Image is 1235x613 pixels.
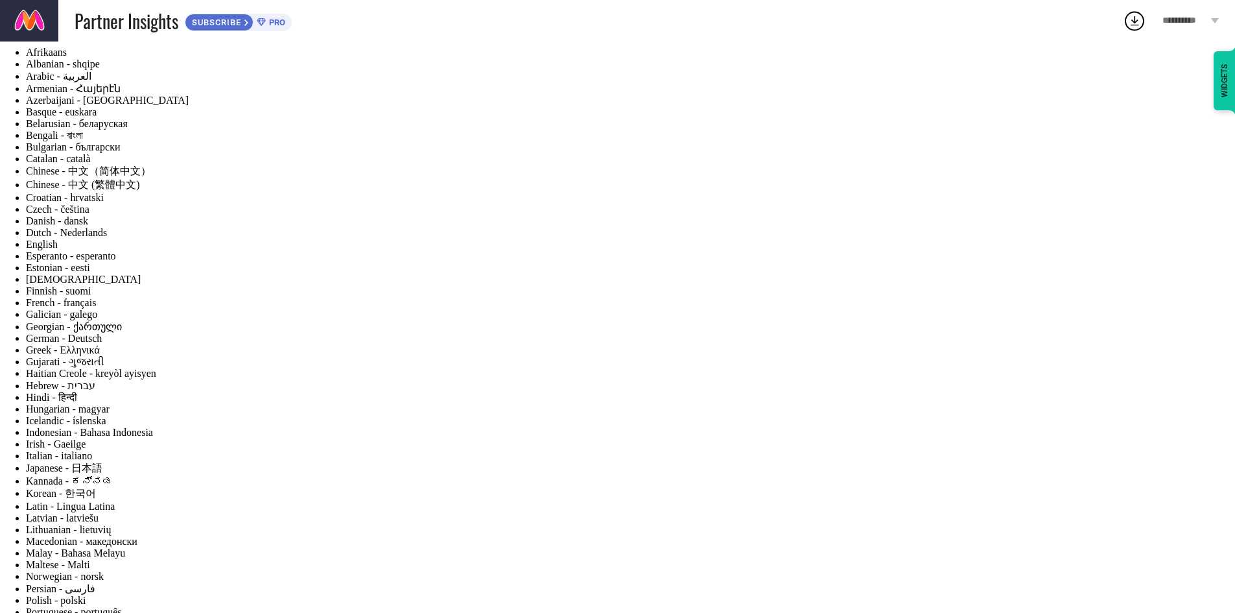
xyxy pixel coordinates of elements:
a: Malay - Bahasa Melayu [26,547,125,559]
a: Dutch - Nederlands [26,227,107,238]
a: Basque - euskara [26,106,97,117]
a: Azerbaijani - [GEOGRAPHIC_DATA] [26,95,189,106]
a: Finnish - suomi [26,285,91,296]
a: Hindi - हिन्दी [26,392,77,403]
a: French - français [26,297,96,308]
span: PRO [266,18,285,27]
a: Greek - Ελληνικά [26,344,100,355]
a: SUBSCRIBEPRO [185,10,292,31]
span: Partner Insights [75,8,178,34]
a: Korean - 한국어 [26,488,96,499]
a: Norwegian - norsk [26,571,104,582]
a: Galician - galego [26,309,97,320]
a: Bulgarian - български [26,141,121,152]
a: Persian - ‎‫فارسی‬‎ [26,583,95,594]
a: Latvian - latviešu [26,512,99,523]
a: Estonian - eesti [26,262,90,273]
a: Polish - polski [26,595,86,606]
a: German - Deutsch [26,333,102,344]
a: Belarusian - беларуская [26,118,128,129]
a: Haitian Creole - kreyòl ayisyen [26,368,156,379]
a: Albanian - shqipe [26,58,100,69]
a: Chinese - 中文（简体中文） [26,165,151,176]
a: Arabic - ‎‫العربية‬‎ [26,71,91,82]
a: Gujarati - ગુજરાતી [26,356,104,367]
a: Maltese - Malti [26,559,90,570]
a: Indonesian - Bahasa Indonesia [26,427,153,438]
a: Bengali - বাংলা [26,130,83,141]
a: Macedonian - македонски [26,536,137,547]
a: Catalan - català [26,153,91,164]
a: Afrikaans [26,47,67,58]
a: Danish - dansk [26,215,88,226]
a: Kannada - ಕನ್ನಡ [26,475,113,487]
a: Italian - italiano [26,450,92,461]
a: [DEMOGRAPHIC_DATA] [26,274,141,285]
a: Lithuanian - lietuvių [26,524,112,535]
a: Hebrew - ‎‫עברית‬‎ [26,380,95,391]
a: Hungarian - magyar [26,403,110,415]
a: Georgian - ქართული [26,321,122,332]
span: SUBSCRIBE [185,18,244,27]
a: Chinese - 中文 (繁體中文) [26,179,140,190]
a: English [26,239,58,250]
a: Latin - Lingua Latina [26,501,115,512]
a: Czech - čeština [26,204,89,215]
a: Esperanto - esperanto [26,250,116,261]
div: Open download list [1123,9,1146,32]
a: Icelandic - íslenska [26,415,106,426]
a: Croatian - hrvatski [26,192,104,203]
a: Japanese - 日本語 [26,463,102,474]
a: Armenian - Հայերէն [26,83,121,94]
a: Irish - Gaeilge [26,439,86,450]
